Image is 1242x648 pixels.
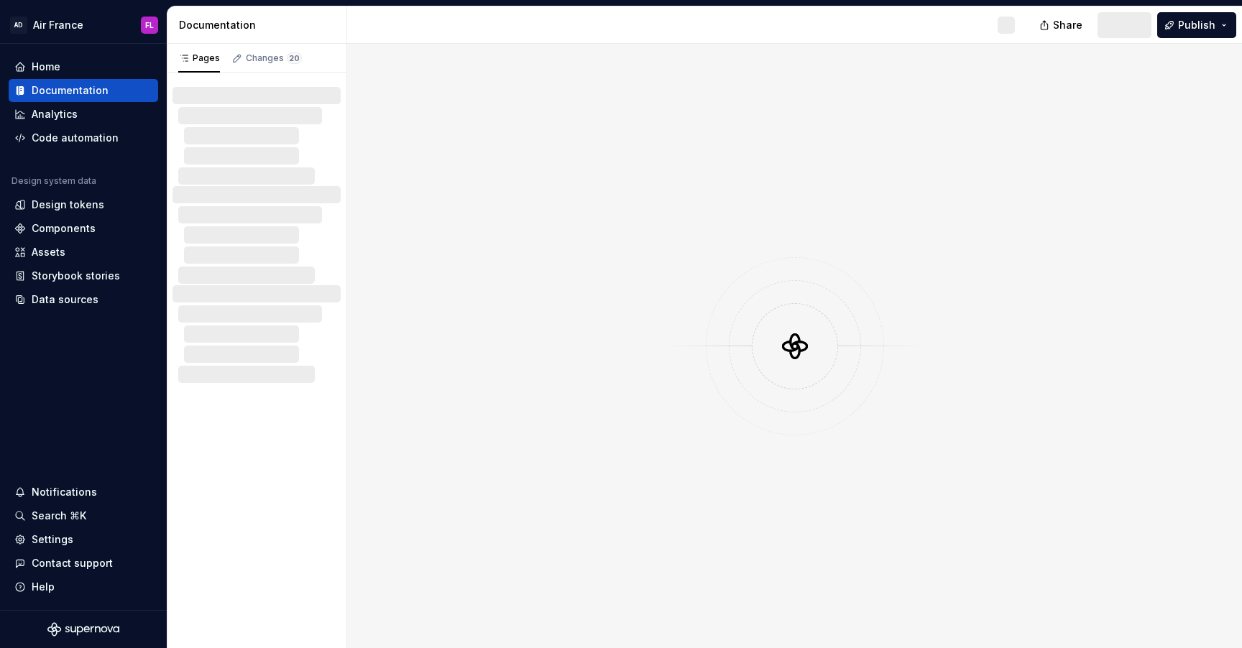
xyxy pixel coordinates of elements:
div: Components [32,221,96,236]
div: Contact support [32,556,113,570]
div: Pages [178,52,220,64]
div: Data sources [32,292,98,307]
button: Help [9,575,158,598]
a: Settings [9,528,158,551]
a: Home [9,55,158,78]
span: Share [1053,18,1082,32]
a: Components [9,217,158,240]
div: FL [145,19,154,31]
a: Design tokens [9,193,158,216]
button: Share [1032,12,1092,38]
div: Analytics [32,107,78,121]
span: 20 [287,52,302,64]
div: Notifications [32,485,97,499]
div: Help [32,580,55,594]
a: Documentation [9,79,158,102]
button: Contact support [9,552,158,575]
div: Changes [246,52,302,64]
div: Search ⌘K [32,509,86,523]
div: AD [10,17,27,34]
div: Design system data [11,175,96,187]
div: Home [32,60,60,74]
div: Air France [33,18,83,32]
div: Design tokens [32,198,104,212]
a: Code automation [9,126,158,149]
a: Storybook stories [9,264,158,287]
a: Assets [9,241,158,264]
div: Assets [32,245,65,259]
div: Storybook stories [32,269,120,283]
div: Documentation [32,83,109,98]
span: Publish [1178,18,1215,32]
div: Documentation [179,18,341,32]
button: Notifications [9,481,158,504]
a: Analytics [9,103,158,126]
button: Publish [1157,12,1236,38]
button: ADAir FranceFL [3,9,164,40]
div: Settings [32,532,73,547]
div: Code automation [32,131,119,145]
a: Data sources [9,288,158,311]
svg: Supernova Logo [47,622,119,637]
button: Search ⌘K [9,504,158,527]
